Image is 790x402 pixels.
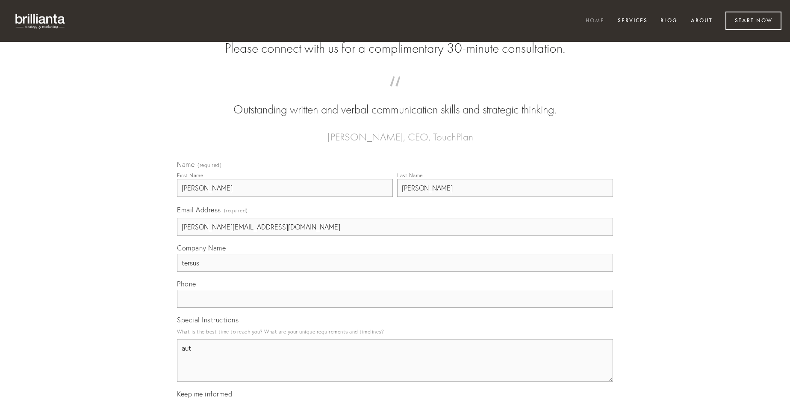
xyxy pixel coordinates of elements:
[685,14,718,28] a: About
[177,172,203,179] div: First Name
[177,40,613,57] h2: Please connect with us for a complimentary 30-minute consultation.
[9,9,73,33] img: brillianta - research, strategy, marketing
[177,316,239,324] span: Special Instructions
[177,205,221,214] span: Email Address
[191,85,599,101] span: “
[191,118,599,146] figcaption: — [PERSON_NAME], CEO, TouchPlan
[655,14,683,28] a: Blog
[725,12,781,30] a: Start Now
[191,85,599,118] blockquote: Outstanding written and verbal communication skills and strategic thinking.
[177,244,226,252] span: Company Name
[177,326,613,337] p: What is the best time to reach you? What are your unique requirements and timelines?
[580,14,610,28] a: Home
[397,172,423,179] div: Last Name
[612,14,653,28] a: Services
[177,390,232,398] span: Keep me informed
[224,205,248,216] span: (required)
[177,160,195,169] span: Name
[197,163,221,168] span: (required)
[177,280,196,288] span: Phone
[177,339,613,382] textarea: aut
